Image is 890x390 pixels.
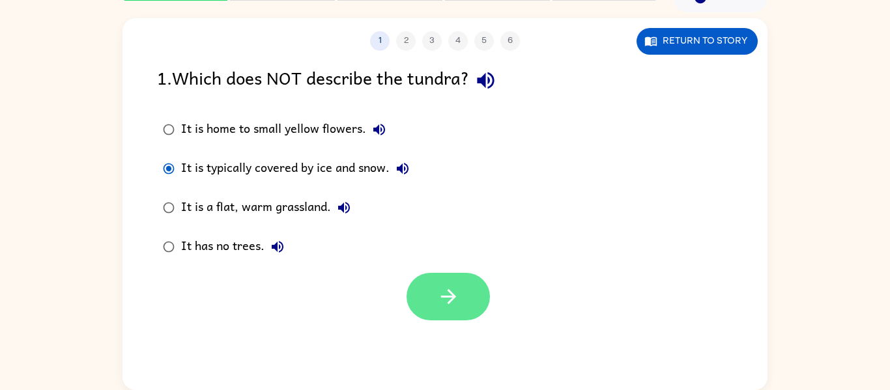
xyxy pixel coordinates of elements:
[181,195,357,221] div: It is a flat, warm grassland.
[181,156,416,182] div: It is typically covered by ice and snow.
[331,195,357,221] button: It is a flat, warm grassland.
[157,64,733,97] div: 1 . Which does NOT describe the tundra?
[181,117,392,143] div: It is home to small yellow flowers.
[366,117,392,143] button: It is home to small yellow flowers.
[370,31,390,51] button: 1
[265,234,291,260] button: It has no trees.
[181,234,291,260] div: It has no trees.
[390,156,416,182] button: It is typically covered by ice and snow.
[637,28,758,55] button: Return to story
